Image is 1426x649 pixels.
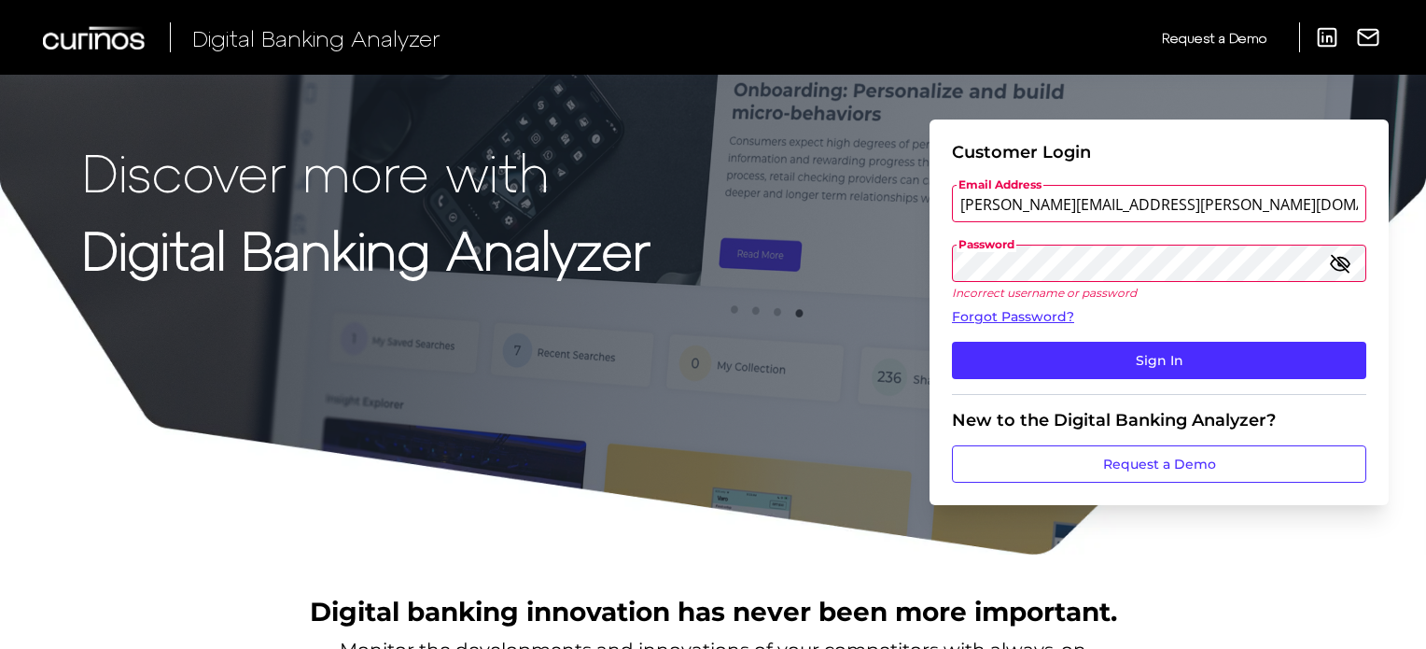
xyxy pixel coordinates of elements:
[952,410,1366,430] div: New to the Digital Banking Analyzer?
[957,177,1043,192] span: Email Address
[1162,30,1266,46] span: Request a Demo
[82,142,650,201] p: Discover more with
[952,342,1366,379] button: Sign In
[952,286,1366,300] p: Incorrect username or password
[957,237,1016,252] span: Password
[192,24,440,51] span: Digital Banking Analyzer
[952,142,1366,162] div: Customer Login
[82,218,650,280] strong: Digital Banking Analyzer
[952,445,1366,483] a: Request a Demo
[310,594,1117,629] h2: Digital banking innovation has never been more important.
[1162,22,1266,53] a: Request a Demo
[43,26,147,49] img: Curinos
[952,307,1366,327] a: Forgot Password?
